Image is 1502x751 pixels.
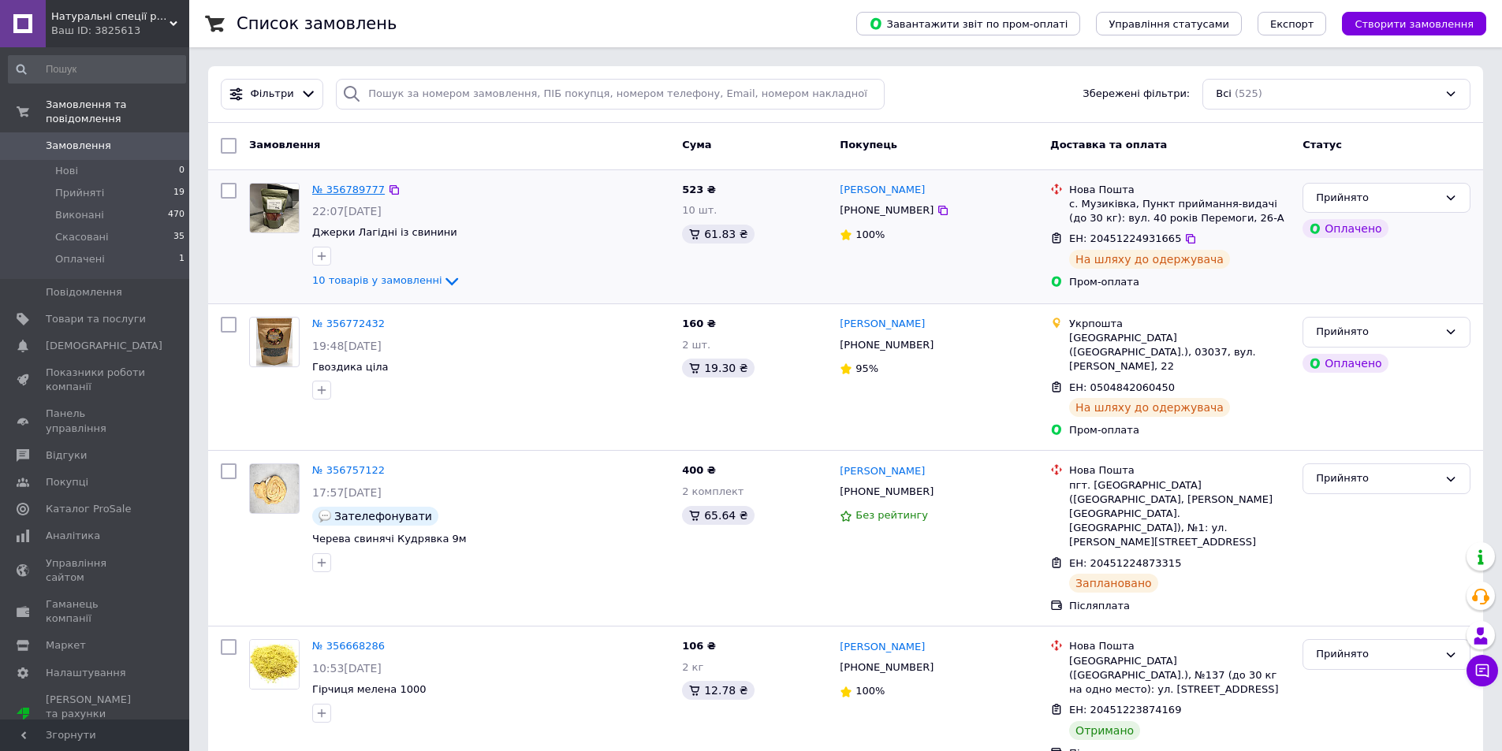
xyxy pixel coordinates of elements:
[249,183,300,233] a: Фото товару
[1326,17,1486,29] a: Створити замовлення
[1069,654,1290,697] div: [GEOGRAPHIC_DATA] ([GEOGRAPHIC_DATA].), №137 (до 30 кг на одно место): ул. [STREET_ADDRESS]
[46,597,146,626] span: Гаманець компанії
[46,693,146,736] span: [PERSON_NAME] та рахунки
[840,464,925,479] a: [PERSON_NAME]
[250,464,299,513] img: Фото товару
[179,164,184,178] span: 0
[682,318,716,329] span: 160 ₴
[312,318,385,329] a: № 356772432
[1342,12,1486,35] button: Створити замовлення
[682,359,754,377] div: 19.30 ₴
[46,366,146,394] span: Показники роботи компанії
[1069,381,1175,393] span: ЕН: 0504842060450
[249,317,300,367] a: Фото товару
[682,485,744,497] span: 2 комплект
[312,361,389,373] a: Гвоздика ціла
[1069,639,1290,653] div: Нова Пошта
[856,12,1080,35] button: Завантажити звіт по пром-оплаті
[682,225,754,244] div: 61.83 ₴
[46,448,87,463] span: Відгуки
[46,407,146,435] span: Панель управління
[312,184,385,195] a: № 356789777
[312,683,427,695] span: Гірчиця мелена 1000
[51,9,170,24] span: Натуральні спеції pepper
[173,186,184,200] span: 19
[250,184,299,232] img: Фото товару
[312,662,382,675] span: 10:53[DATE]
[1069,599,1290,613] div: Післяплата
[840,183,925,198] a: [PERSON_NAME]
[312,640,385,652] a: № 356668286
[869,17,1068,31] span: Завантажити звіт по пром-оплаті
[682,506,754,525] div: 65.64 ₴
[1069,704,1181,716] span: ЕН: 20451223874169
[46,139,111,153] span: Замовлення
[55,164,78,178] span: Нові
[840,317,925,332] a: [PERSON_NAME]
[855,685,885,697] span: 100%
[682,640,716,652] span: 106 ₴
[46,502,131,516] span: Каталог ProSale
[1069,197,1290,225] div: с. Музиківка, Пункт приймання-видачі (до 30 кг): вул. 40 років Перемоги, 26-А
[1069,478,1290,550] div: пгт. [GEOGRAPHIC_DATA] ([GEOGRAPHIC_DATA], [PERSON_NAME][GEOGRAPHIC_DATA]. [GEOGRAPHIC_DATA]), №1...
[1069,423,1290,437] div: Пром-оплата
[336,79,885,110] input: Пошук за номером замовлення, ПІБ покупця, номером телефону, Email, номером накладної
[682,184,716,195] span: 523 ₴
[1069,331,1290,374] div: [GEOGRAPHIC_DATA] ([GEOGRAPHIC_DATA].), 03037, вул. [PERSON_NAME], 22
[312,340,382,352] span: 19:48[DATE]
[682,661,703,673] span: 2 кг
[312,226,457,238] a: Джерки Лагідні із свинини
[312,486,382,499] span: 17:57[DATE]
[312,533,467,545] span: Черева свинячі Кудрявка 9м
[1050,139,1167,151] span: Доставка та оплата
[173,230,184,244] span: 35
[250,640,299,689] img: Фото товару
[1303,354,1388,373] div: Оплачено
[1069,557,1181,569] span: ЕН: 20451224873315
[1069,463,1290,478] div: Нова Пошта
[837,335,937,355] div: [PHONE_NUMBER]
[249,463,300,514] a: Фото товару
[682,464,716,476] span: 400 ₴
[46,339,162,353] span: [DEMOGRAPHIC_DATA]
[1069,183,1290,197] div: Нова Пошта
[312,275,442,287] span: 10 товарів у замовленні
[1303,219,1388,238] div: Оплачено
[1316,646,1438,663] div: Прийнято
[682,204,717,216] span: 10 шт.
[55,186,104,200] span: Прийняті
[855,362,878,374] span: 95%
[1316,190,1438,206] div: Прийнято
[46,556,146,585] span: Управління сайтом
[168,208,184,222] span: 470
[1258,12,1327,35] button: Експорт
[1235,87,1262,99] span: (525)
[179,252,184,266] span: 1
[237,14,397,33] h1: Список замовлень
[1069,275,1290,289] div: Пром-оплата
[46,638,86,652] span: Маркет
[682,339,710,351] span: 2 шт.
[1270,18,1314,30] span: Експорт
[249,639,300,690] a: Фото товару
[855,229,885,240] span: 100%
[312,274,461,286] a: 10 товарів у замовленні
[1069,721,1140,740] div: Отримано
[1069,574,1158,593] div: Заплановано
[46,312,146,326] span: Товари та послуги
[1069,317,1290,331] div: Укрпошта
[55,252,105,266] span: Оплачені
[1069,250,1230,269] div: На шляху до одержувача
[837,657,937,678] div: [PHONE_NUMBER]
[1083,87,1190,102] span: Збережені фільтри:
[1096,12,1242,35] button: Управління статусами
[837,200,937,221] div: [PHONE_NUMBER]
[682,681,754,700] div: 12.78 ₴
[55,208,104,222] span: Виконані
[46,666,126,680] span: Налаштування
[1216,87,1232,102] span: Всі
[334,510,432,522] span: Зателефонувати
[1303,139,1342,151] span: Статус
[55,230,109,244] span: Скасовані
